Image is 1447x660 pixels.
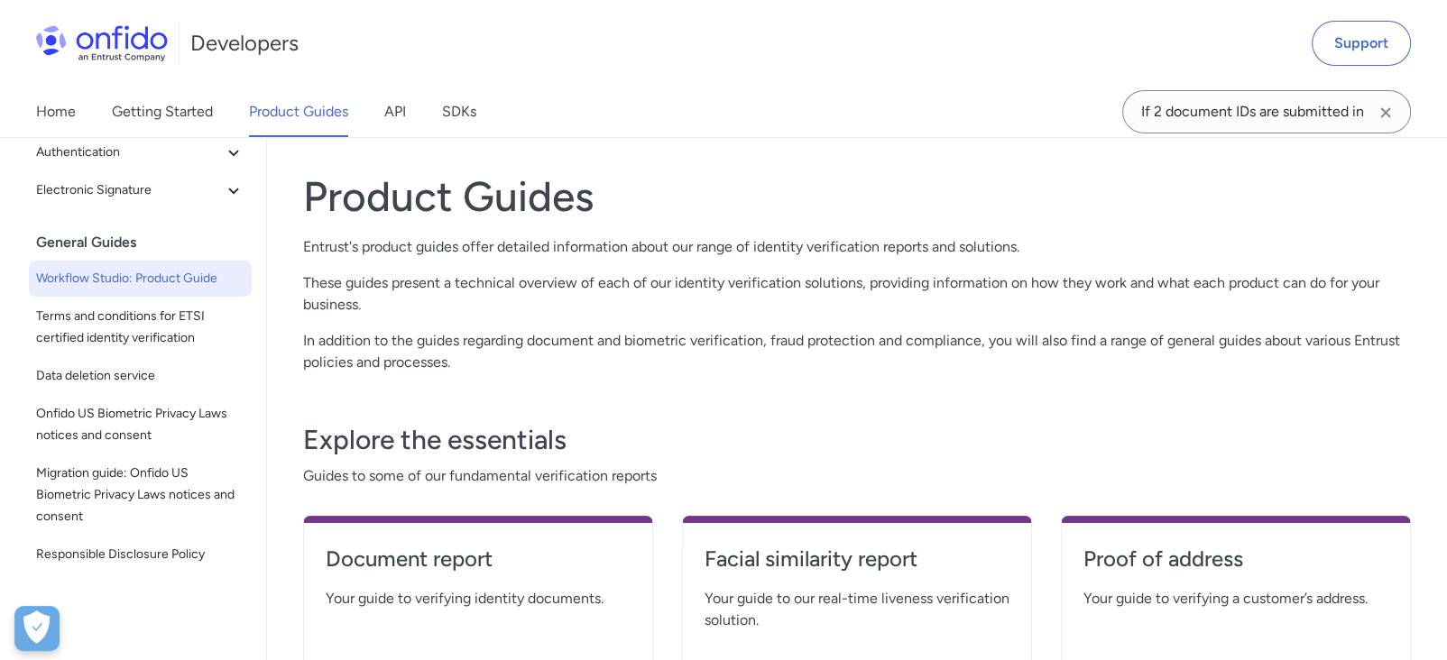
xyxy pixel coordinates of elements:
[36,25,168,61] img: Onfido Logo
[1122,90,1411,133] input: Onfido search input field
[1083,545,1388,588] a: Proof of address
[303,422,1411,458] h3: Explore the essentials
[29,298,252,356] a: Terms and conditions for ETSI certified identity verification
[326,545,631,573] h4: Document report
[29,455,252,535] a: Migration guide: Onfido US Biometric Privacy Laws notices and consent
[1375,102,1396,124] svg: Clear search field button
[303,272,1411,316] p: These guides present a technical overview of each of our identity verification solutions, providi...
[303,171,1411,222] h1: Product Guides
[29,536,252,573] a: Responsible Disclosure Policy
[36,403,244,446] span: Onfido US Biometric Privacy Laws notices and consent
[36,179,223,201] span: Electronic Signature
[36,365,244,387] span: Data deletion service
[36,306,244,349] span: Terms and conditions for ETSI certified identity verification
[326,588,631,610] span: Your guide to verifying identity documents.
[14,606,60,651] button: Open Preferences
[303,465,1411,487] span: Guides to some of our fundamental verification reports
[705,545,1009,588] a: Facial similarity report
[1083,588,1388,610] span: Your guide to verifying a customer’s address.
[705,545,1009,573] h4: Facial similarity report
[249,87,348,137] a: Product Guides
[384,87,406,137] a: API
[29,134,252,170] button: Authentication
[112,87,213,137] a: Getting Started
[1083,545,1388,573] h4: Proof of address
[303,236,1411,258] p: Entrust's product guides offer detailed information about our range of identity verification repo...
[1312,21,1411,66] a: Support
[326,545,631,588] a: Document report
[36,463,244,527] span: Migration guide: Onfido US Biometric Privacy Laws notices and consent
[36,225,259,261] div: General Guides
[29,261,252,297] a: Workflow Studio: Product Guide
[29,396,252,454] a: Onfido US Biometric Privacy Laws notices and consent
[442,87,476,137] a: SDKs
[36,544,244,565] span: Responsible Disclosure Policy
[190,29,299,58] h1: Developers
[36,87,76,137] a: Home
[29,358,252,394] a: Data deletion service
[14,606,60,651] div: Cookie Preferences
[705,588,1009,631] span: Your guide to our real-time liveness verification solution.
[36,142,223,163] span: Authentication
[29,172,252,208] button: Electronic Signature
[36,268,244,289] span: Workflow Studio: Product Guide
[303,330,1411,373] p: In addition to the guides regarding document and biometric verification, fraud protection and com...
